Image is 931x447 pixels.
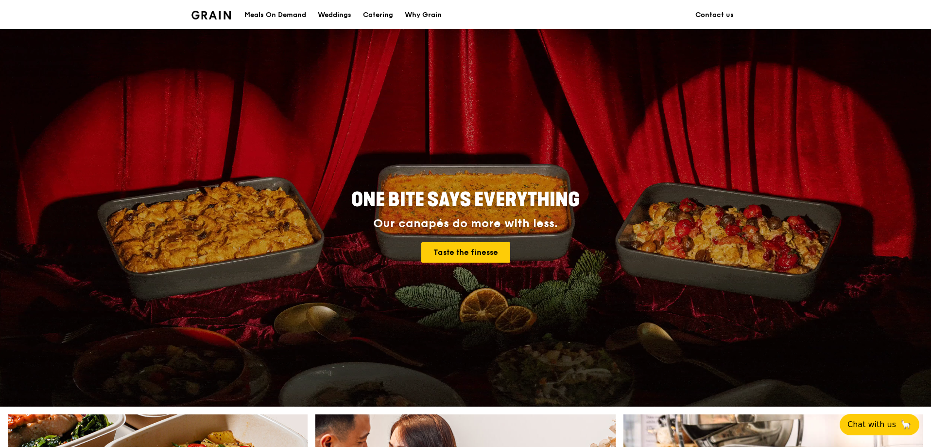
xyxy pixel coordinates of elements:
[363,0,393,30] div: Catering
[191,11,231,19] img: Grain
[244,0,306,30] div: Meals On Demand
[421,242,510,263] a: Taste the finesse
[399,0,448,30] a: Why Grain
[357,0,399,30] a: Catering
[900,419,912,430] span: 🦙
[312,0,357,30] a: Weddings
[318,0,351,30] div: Weddings
[351,188,580,212] span: ONE BITE SAYS EVERYTHING
[840,414,919,435] button: Chat with us🦙
[847,419,896,430] span: Chat with us
[291,217,640,231] div: Our canapés do more with less.
[690,0,740,30] a: Contact us
[405,0,442,30] div: Why Grain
